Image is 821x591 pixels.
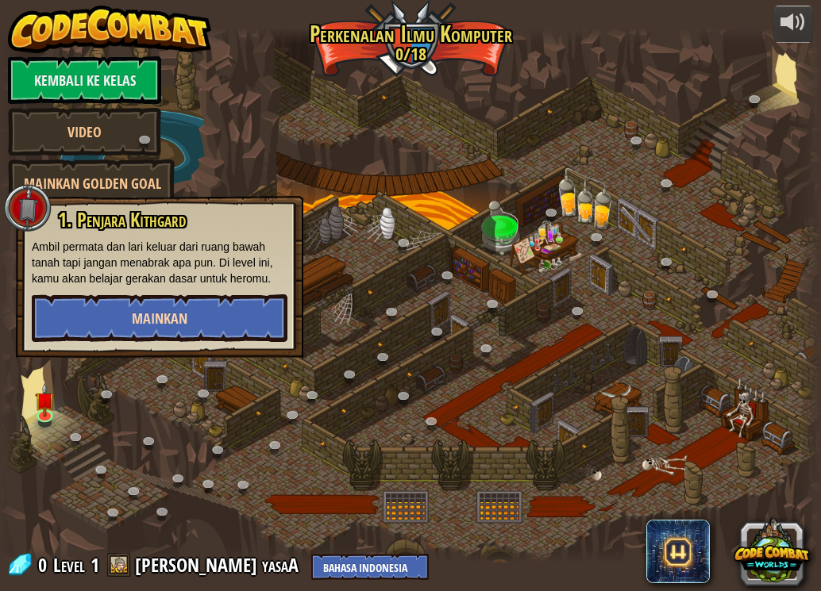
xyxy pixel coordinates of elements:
[91,552,99,578] span: 1
[773,6,813,43] button: Atur suara
[32,239,287,286] p: Ambil permata dan lari keluar dari ruang bawah tanah tapi jangan menabrak apa pun. Di level ini, ...
[35,383,55,417] img: level-banner-unstarted.png
[8,56,161,104] a: Kembali ke Kelas
[8,108,161,155] a: Video
[135,552,303,578] a: [PERSON_NAME] yasaA
[32,294,287,342] button: Mainkan
[38,552,52,578] span: 0
[132,309,187,328] span: Mainkan
[58,206,186,233] span: 1. Penjara Kithgard
[53,552,85,578] span: Level
[8,6,211,53] img: CodeCombat - Learn how to code by playing a game
[8,159,175,207] a: Mainkan Golden Goal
